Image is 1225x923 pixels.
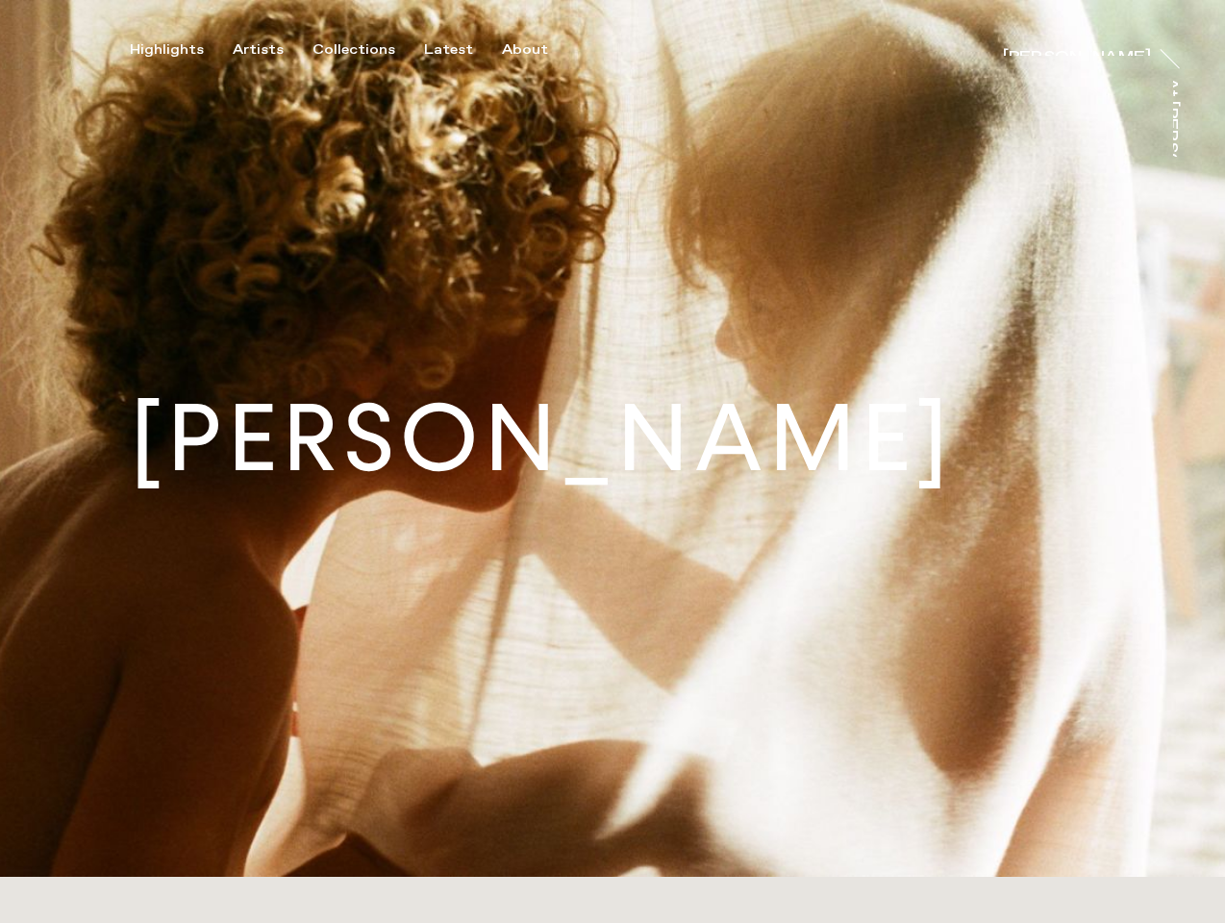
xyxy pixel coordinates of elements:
a: At [PERSON_NAME] [1173,78,1192,157]
button: Latest [424,41,502,59]
div: About [502,41,548,59]
button: Highlights [130,41,233,59]
button: Artists [233,41,312,59]
h1: [PERSON_NAME] [130,392,954,486]
a: [PERSON_NAME] [1003,37,1151,56]
div: Artists [233,41,284,59]
div: Collections [312,41,395,59]
div: Highlights [130,41,204,59]
div: At [PERSON_NAME] [1163,78,1179,250]
button: About [502,41,577,59]
div: Latest [424,41,473,59]
button: Collections [312,41,424,59]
